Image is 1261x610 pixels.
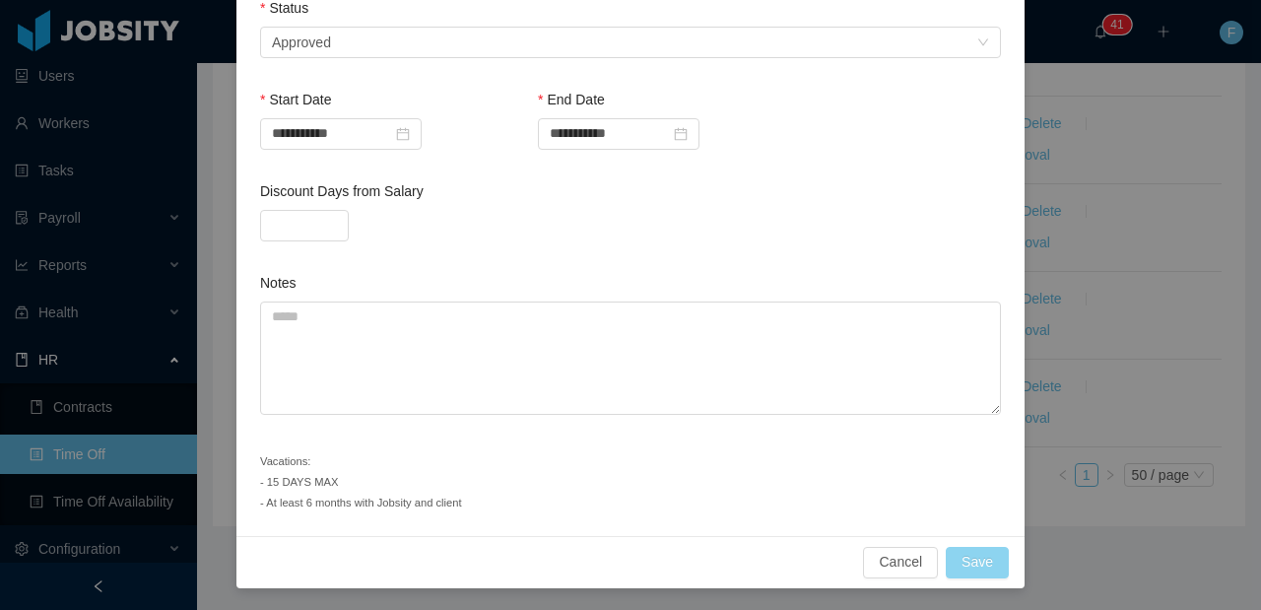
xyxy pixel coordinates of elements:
[674,127,688,141] i: icon: calendar
[260,275,297,291] label: Notes
[260,92,331,107] label: Start Date
[396,127,410,141] i: icon: calendar
[260,183,424,199] label: Discount Days from Salary
[863,547,938,578] button: Cancel
[946,547,1009,578] button: Save
[260,455,462,508] small: Vacations: - 15 DAYS MAX - At least 6 months with Jobsity and client
[260,302,1001,415] textarea: Notes
[538,92,605,107] label: End Date
[272,28,331,57] div: Approved
[261,211,348,240] input: Discount Days from Salary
